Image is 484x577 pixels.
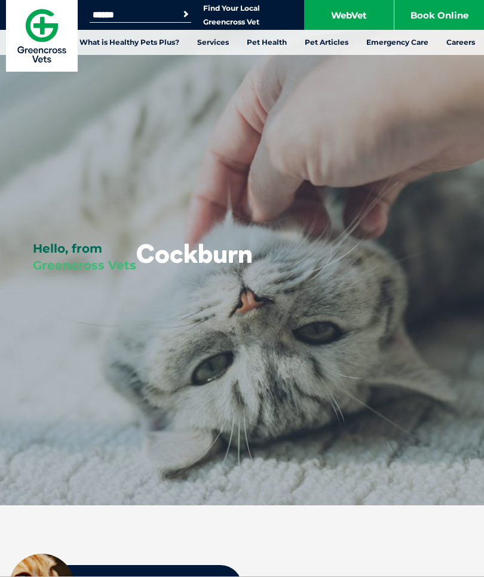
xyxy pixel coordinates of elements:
[71,30,188,55] a: What is Healthy Pets Plus?
[238,30,296,55] a: Pet Health
[33,241,102,256] span: Hello, from
[188,30,238,55] a: Services
[357,30,437,55] a: Emergency Care
[203,4,260,27] a: Find Your Local Greencross Vet
[180,8,192,20] button: Search
[437,30,484,55] a: Careers
[296,30,357,55] a: Pet Articles
[136,240,253,277] h1: Cockburn
[33,258,136,272] span: Greencross Vets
